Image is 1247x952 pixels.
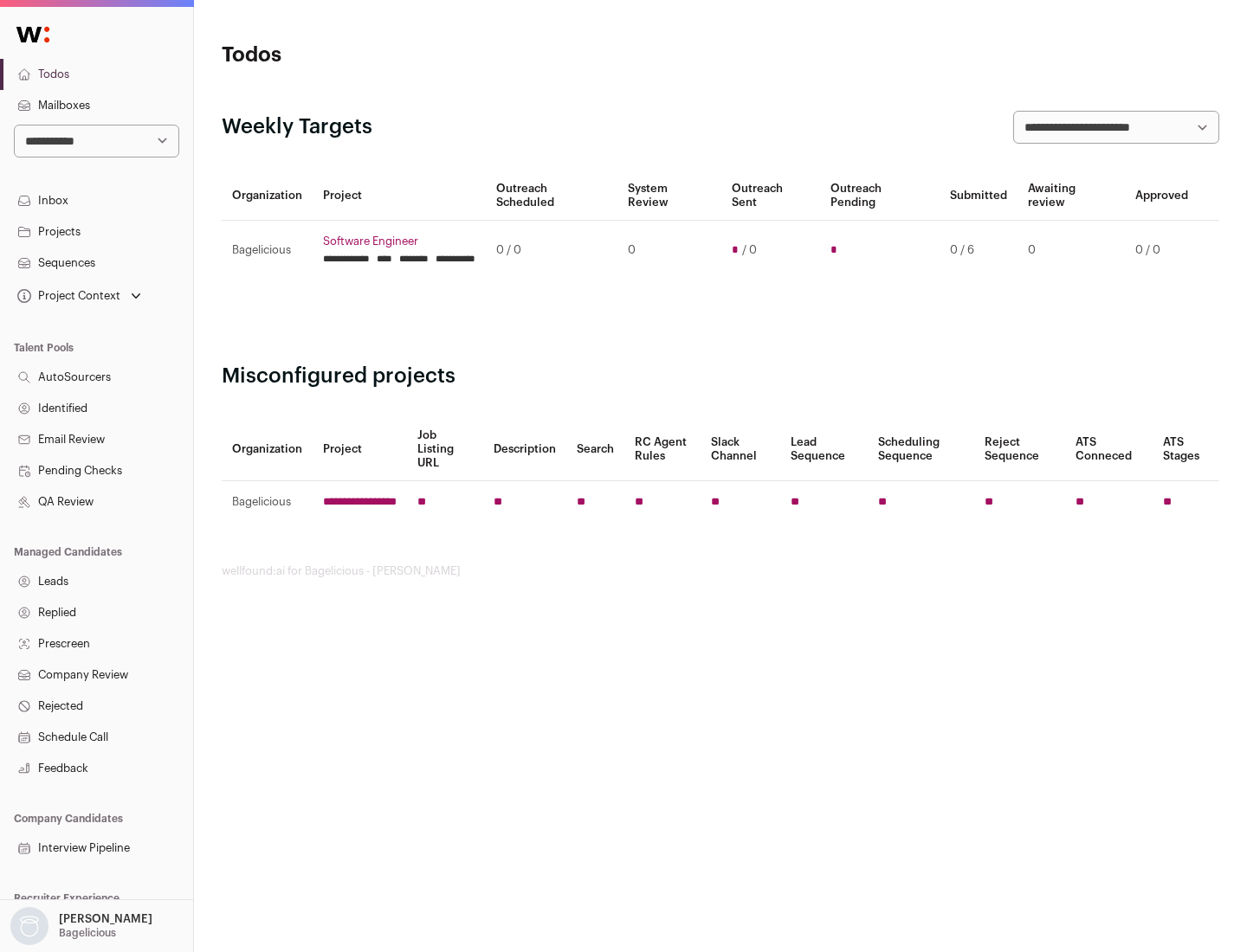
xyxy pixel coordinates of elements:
[483,418,566,481] th: Description
[222,221,313,280] td: Bagelicious
[624,418,700,481] th: RC Agent Rules
[566,418,624,481] th: Search
[940,171,1018,221] th: Submitted
[780,418,868,481] th: Lead Sequence
[701,418,780,481] th: Slack Channel
[222,42,554,69] h1: Todos
[7,17,59,52] img: Wellfound
[407,418,483,481] th: Job Listing URL
[974,418,1066,481] th: Reject Sequence
[721,171,821,221] th: Outreach Sent
[617,221,720,280] td: 0
[222,113,372,141] h2: Weekly Targets
[868,418,974,481] th: Scheduling Sequence
[940,221,1018,280] td: 0 / 6
[7,907,156,945] button: Open dropdown
[617,171,720,221] th: System Review
[14,289,120,303] div: Project Context
[1153,418,1219,481] th: ATS Stages
[1125,221,1199,280] td: 0 / 0
[222,564,1219,578] footer: wellfound:ai for Bagelicious - [PERSON_NAME]
[14,284,145,308] button: Open dropdown
[1018,171,1125,221] th: Awaiting review
[1125,171,1199,221] th: Approved
[323,235,475,248] a: Software Engineer
[313,418,407,481] th: Project
[59,912,152,926] p: [PERSON_NAME]
[222,363,1219,390] h2: Misconfigured projects
[313,171,486,221] th: Project
[59,926,116,940] p: Bagelicious
[1018,221,1125,280] td: 0
[820,171,939,221] th: Outreach Pending
[222,481,313,524] td: Bagelicious
[10,907,48,945] img: nopic.png
[1065,418,1152,481] th: ATS Conneced
[486,171,617,221] th: Outreach Scheduled
[486,221,617,280] td: 0 / 0
[222,418,313,481] th: Organization
[742,243,757,257] span: / 0
[222,171,313,221] th: Organization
